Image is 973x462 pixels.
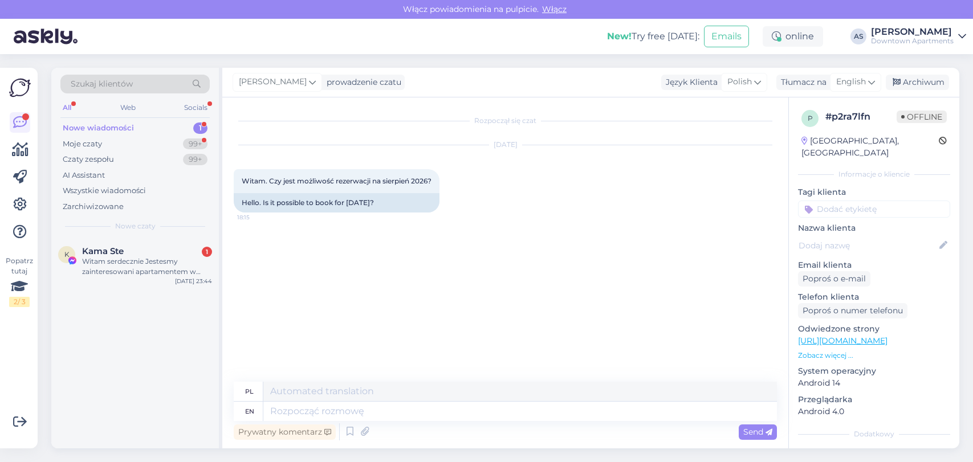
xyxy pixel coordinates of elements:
[234,116,777,126] div: Rozpoczął się czat
[237,213,280,222] span: 18:15
[743,427,772,437] span: Send
[798,271,870,287] div: Poproś o e-mail
[234,140,777,150] div: [DATE]
[871,36,954,46] div: Downtown Apartments
[798,259,950,271] p: Email klienta
[63,185,146,197] div: Wszystkie wiadomości
[798,350,950,361] p: Zobacz więcej ...
[798,429,950,439] div: Dodatkowy
[727,76,752,88] span: Polish
[798,303,907,318] div: Poproś o numer telefonu
[63,154,114,165] div: Czaty zespołu
[9,256,30,307] div: Popatrz tutaj
[798,394,950,406] p: Przeglądarka
[850,28,866,44] div: AS
[886,75,949,90] div: Archiwum
[704,26,749,47] button: Emails
[798,365,950,377] p: System operacyjny
[63,201,124,212] div: Zarchiwizowane
[118,100,138,115] div: Web
[60,100,74,115] div: All
[245,402,254,421] div: en
[798,323,950,335] p: Odwiedzone strony
[799,239,937,252] input: Dodaj nazwę
[798,336,887,346] a: [URL][DOMAIN_NAME]
[82,256,212,277] div: Witam serdecznie Jestesmy zainteresowani apartamentem w [GEOGRAPHIC_DATA] [GEOGRAPHIC_DATA], z ci...
[9,77,31,99] img: Askly Logo
[798,291,950,303] p: Telefon klienta
[661,76,718,88] div: Język Klienta
[202,247,212,257] div: 1
[798,446,950,458] p: Notatki
[193,122,207,134] div: 1
[798,222,950,234] p: Nazwa klienta
[182,100,210,115] div: Socials
[239,76,307,88] span: [PERSON_NAME]
[64,250,70,259] span: K
[175,277,212,285] div: [DATE] 23:44
[82,246,124,256] span: Kama Ste
[183,138,207,150] div: 99+
[115,221,156,231] span: Nowe czaty
[234,193,439,212] div: Hello. Is it possible to book for [DATE]?
[63,122,134,134] div: Nowe wiadomości
[245,382,254,401] div: pl
[798,186,950,198] p: Tagi klienta
[871,27,966,46] a: [PERSON_NAME]Downtown Apartments
[798,406,950,418] p: Android 4.0
[798,377,950,389] p: Android 14
[897,111,947,123] span: Offline
[183,154,207,165] div: 99+
[322,76,401,88] div: prowadzenie czatu
[798,169,950,179] div: Informacje o kliencie
[539,4,570,14] span: Włącz
[242,177,431,185] span: Witam. Czy jest możliwość rezerwacji na sierpień 2026?
[763,26,823,47] div: online
[825,110,897,124] div: # p2ra7lfn
[776,76,827,88] div: Tłumacz na
[234,424,336,440] div: Prywatny komentarz
[798,201,950,218] input: Dodać etykietę
[63,138,102,150] div: Moje czaty
[871,27,954,36] div: [PERSON_NAME]
[801,135,939,159] div: [GEOGRAPHIC_DATA], [GEOGRAPHIC_DATA]
[9,297,30,307] div: 2 / 3
[808,114,813,122] span: p
[63,170,105,181] div: AI Assistant
[71,78,133,90] span: Szukaj klientów
[607,30,699,43] div: Try free [DATE]:
[836,76,866,88] span: English
[607,31,632,42] b: New!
